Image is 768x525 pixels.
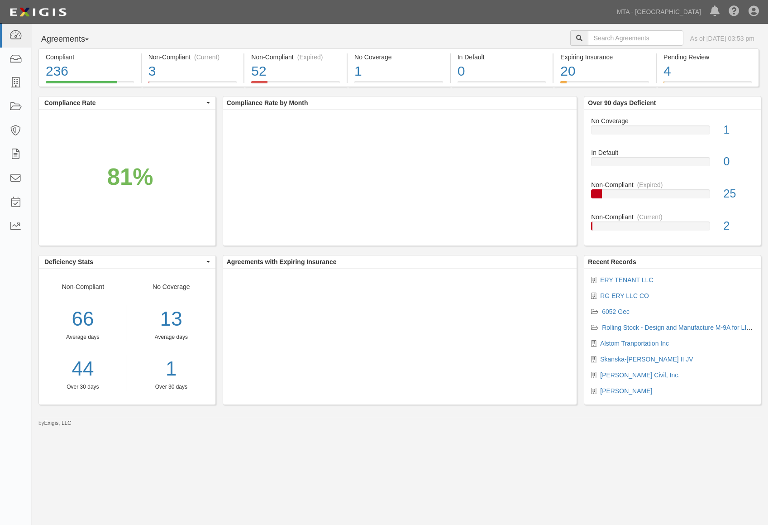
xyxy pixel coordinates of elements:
[227,99,308,106] b: Compliance Rate by Month
[553,81,656,88] a: Expiring Insurance20
[600,387,652,395] a: [PERSON_NAME]
[46,53,134,62] div: Compliant
[584,180,761,189] div: Non-Compliant
[127,282,215,391] div: No Coverage
[46,62,134,81] div: 236
[584,212,761,222] div: Non-Compliant
[44,257,204,266] span: Deficiency Stats
[600,276,653,284] a: ERY TENANT LLC
[690,34,754,43] div: As of [DATE] 03:53 pm
[142,81,244,88] a: Non-Compliant(Current)3
[602,308,630,315] a: 6052 Gec
[38,81,141,88] a: Compliant236
[560,53,649,62] div: Expiring Insurance
[148,53,237,62] div: Non-Compliant (Current)
[588,258,636,265] b: Recent Records
[148,62,237,81] div: 3
[588,30,683,46] input: Search Agreements
[39,282,127,391] div: Non-Compliant
[134,383,209,391] div: Over 30 days
[584,148,761,157] div: In Default
[348,81,450,88] a: No Coverage1
[717,122,761,138] div: 1
[39,305,127,333] div: 66
[354,53,443,62] div: No Coverage
[591,180,754,212] a: Non-Compliant(Expired)25
[458,53,546,62] div: In Default
[717,218,761,234] div: 2
[244,81,347,88] a: Non-Compliant(Expired)52
[38,30,106,48] button: Agreements
[717,186,761,202] div: 25
[600,356,693,363] a: Skanska-[PERSON_NAME] II JV
[39,96,215,109] button: Compliance Rate
[354,62,443,81] div: 1
[637,212,663,222] div: (Current)
[194,53,219,62] div: (Current)
[44,420,72,426] a: Exigis, LLC
[39,355,127,383] a: 44
[600,292,649,299] a: RG ERY LLC CO
[251,62,340,81] div: 52
[591,148,754,180] a: In Default0
[39,255,215,268] button: Deficiency Stats
[39,383,127,391] div: Over 30 days
[717,154,761,170] div: 0
[591,116,754,149] a: No Coverage1
[657,81,759,88] a: Pending Review4
[107,160,153,193] div: 81%
[637,180,663,189] div: (Expired)
[297,53,323,62] div: (Expired)
[663,62,752,81] div: 4
[38,419,72,427] small: by
[663,53,752,62] div: Pending Review
[729,6,739,17] i: Help Center - Complianz
[44,98,204,107] span: Compliance Rate
[612,3,706,21] a: MTA - [GEOGRAPHIC_DATA]
[134,333,209,341] div: Average days
[134,355,209,383] a: 1
[600,371,680,379] a: [PERSON_NAME] Civil, Inc.
[591,212,754,238] a: Non-Compliant(Current)2
[588,99,656,106] b: Over 90 days Deficient
[251,53,340,62] div: Non-Compliant (Expired)
[458,62,546,81] div: 0
[134,305,209,333] div: 13
[600,340,669,347] a: Alstom Tranportation Inc
[39,333,127,341] div: Average days
[7,4,69,20] img: logo-5460c22ac91f19d4615b14bd174203de0afe785f0fc80cf4dbbc73dc1793850b.png
[227,258,337,265] b: Agreements with Expiring Insurance
[584,116,761,125] div: No Coverage
[560,62,649,81] div: 20
[451,81,553,88] a: In Default0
